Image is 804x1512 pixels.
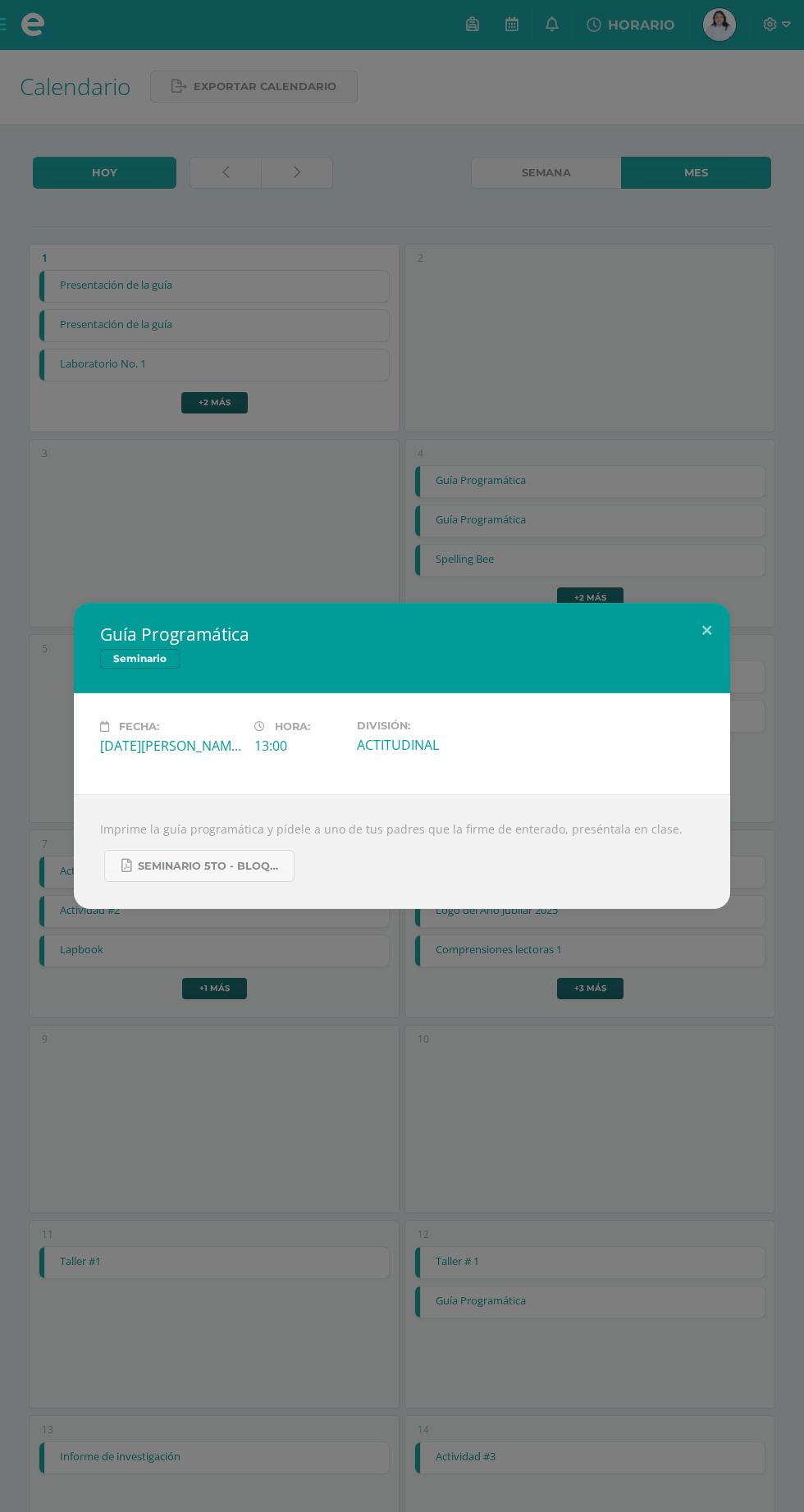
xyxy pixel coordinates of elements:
[100,623,704,646] h2: Guía Programática
[104,850,295,882] a: Seminario 5to - Bloque 3 - 2025.pdf
[74,794,730,909] div: Imprime la guía programática y pídele a uno de tus padres que la firme de enterado, preséntala en...
[138,860,286,873] span: Seminario 5to - Bloque 3 - 2025.pdf
[357,736,498,754] div: ACTITUDINAL
[254,737,344,755] div: 13:00
[119,720,159,733] span: Fecha:
[357,719,498,732] label: División:
[100,649,180,669] span: Seminario
[275,720,310,733] span: Hora:
[683,603,730,659] button: Close (Esc)
[100,737,241,755] div: [DATE][PERSON_NAME]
